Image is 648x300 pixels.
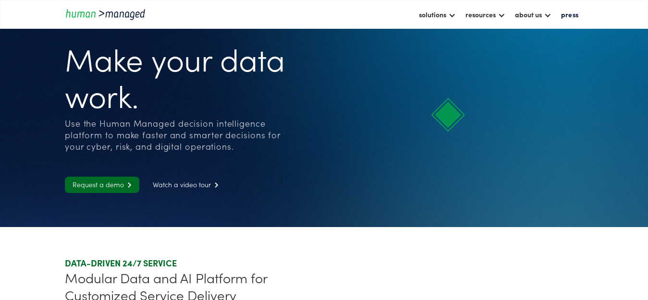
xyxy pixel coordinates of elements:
span:  [124,182,132,188]
a: home [65,8,151,21]
h1: Make your data work. [65,40,288,113]
a: Request a demo [65,177,139,193]
div: Use the Human Managed decision intelligence platform to make faster and smarter decisions for you... [65,118,288,152]
div: about us [510,6,556,23]
div: solutions [419,9,446,20]
a: Watch a video tour [145,177,226,193]
div: solutions [414,6,461,23]
a: press [556,6,583,23]
div: resources [461,6,510,23]
div: resources [465,9,496,20]
div: about us [515,9,542,20]
span:  [211,182,219,188]
div: DATA-DRIVEN 24/7 SERVICE [65,257,320,269]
